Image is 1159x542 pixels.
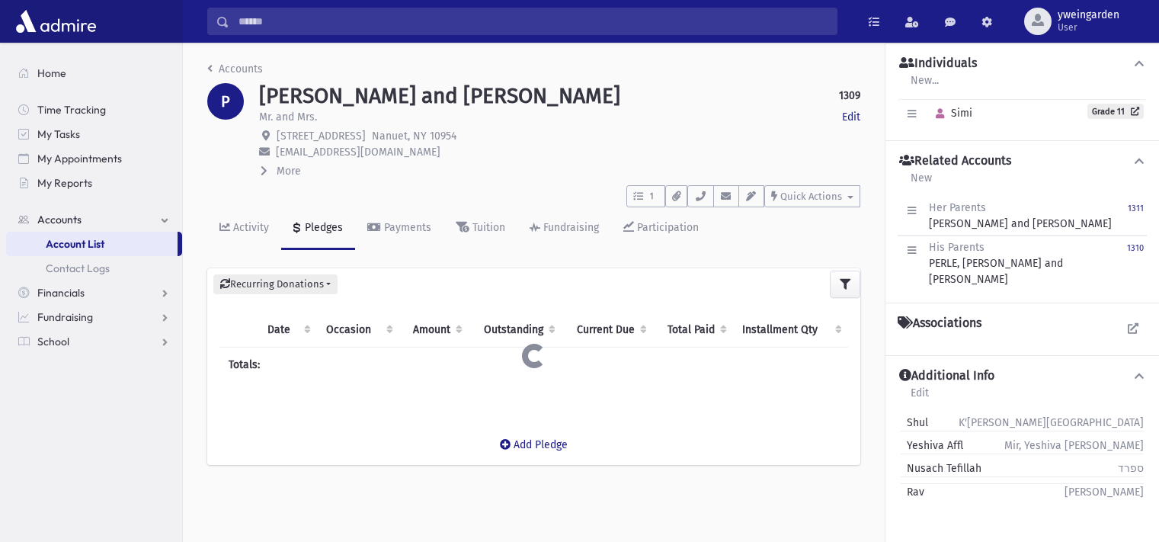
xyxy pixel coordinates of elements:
nav: breadcrumb [207,61,263,83]
span: K'[PERSON_NAME][GEOGRAPHIC_DATA] [959,415,1144,431]
span: More [277,165,301,178]
th: Date [258,313,317,348]
a: 1311 [1128,200,1144,232]
a: Activity [207,207,281,250]
a: Participation [611,207,711,250]
th: Total Paid [653,313,733,348]
span: Accounts [37,213,82,226]
h4: Individuals [899,56,977,72]
button: Related Accounts [898,153,1147,169]
div: Participation [634,221,699,234]
a: Edit [910,384,930,412]
span: Home [37,66,66,80]
button: Quick Actions [764,185,860,207]
a: Contact Logs [6,256,182,281]
span: Financials [37,286,85,300]
a: Add Pledge [488,426,580,463]
span: Nanuet, NY 10954 [372,130,456,143]
th: Totals: [219,347,399,382]
div: Payments [381,221,431,234]
span: 1 [645,190,658,204]
div: Tuition [469,221,505,234]
a: Fundraising [517,207,611,250]
span: Her Parents [929,201,986,214]
small: 1311 [1128,204,1144,213]
span: Fundraising [37,310,93,324]
strong: 1309 [839,88,860,104]
a: Time Tracking [6,98,182,122]
a: Account List [6,232,178,256]
a: My Tasks [6,122,182,146]
div: PERLE, [PERSON_NAME] and [PERSON_NAME] [929,239,1127,287]
h4: Associations [898,316,981,331]
div: [PERSON_NAME] and [PERSON_NAME] [929,200,1112,232]
small: 1310 [1127,243,1144,253]
a: New... [910,72,940,99]
th: Current Due [562,313,653,348]
a: Home [6,61,182,85]
span: Mir, Yeshiva [PERSON_NAME] [1004,438,1144,454]
div: Activity [230,221,269,234]
img: AdmirePro [12,6,100,37]
a: Fundraising [6,305,182,329]
a: Grade 11 [1087,104,1144,119]
span: [PERSON_NAME] [1065,484,1144,500]
span: ספרד [1118,460,1144,476]
span: Account List [46,237,104,251]
span: Rav [901,484,924,500]
p: Mr. and Mrs. [259,109,317,125]
span: User [1058,21,1119,34]
h4: Additional Info [899,368,994,384]
input: Search [229,8,837,35]
th: Amount [399,313,469,348]
a: My Appointments [6,146,182,171]
a: Accounts [6,207,182,232]
a: Tuition [443,207,517,250]
a: My Reports [6,171,182,195]
a: Edit [842,109,860,125]
a: Accounts [207,63,263,75]
span: My Tasks [37,127,80,141]
div: Fundraising [540,221,599,234]
a: Payments [355,207,443,250]
span: My Appointments [37,152,122,165]
a: Financials [6,281,182,305]
th: Occasion [317,313,399,348]
span: Time Tracking [37,103,106,117]
span: His Parents [929,241,985,254]
span: yweingarden [1058,9,1119,21]
div: Pledges [302,221,343,234]
a: New [910,169,933,197]
span: School [37,335,69,348]
span: Simi [929,107,972,120]
a: School [6,329,182,354]
span: Nusach Tefillah [901,460,981,476]
button: Additional Info [898,368,1147,384]
button: Individuals [898,56,1147,72]
div: P [207,83,244,120]
span: Yeshiva Affl [901,438,963,454]
th: Outstanding [469,313,562,348]
span: Shul [901,415,928,431]
span: [EMAIL_ADDRESS][DOMAIN_NAME] [276,146,440,159]
span: [STREET_ADDRESS] [277,130,366,143]
button: 1 [626,185,665,207]
button: Recurring Donations [213,274,338,294]
h1: [PERSON_NAME] and [PERSON_NAME] [259,83,620,109]
span: My Reports [37,176,92,190]
h4: Related Accounts [899,153,1011,169]
th: Installment Qty [733,313,848,348]
span: Quick Actions [780,191,842,202]
span: Contact Logs [46,261,110,275]
a: 1310 [1127,239,1144,287]
a: Pledges [281,207,355,250]
button: More [259,163,303,179]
